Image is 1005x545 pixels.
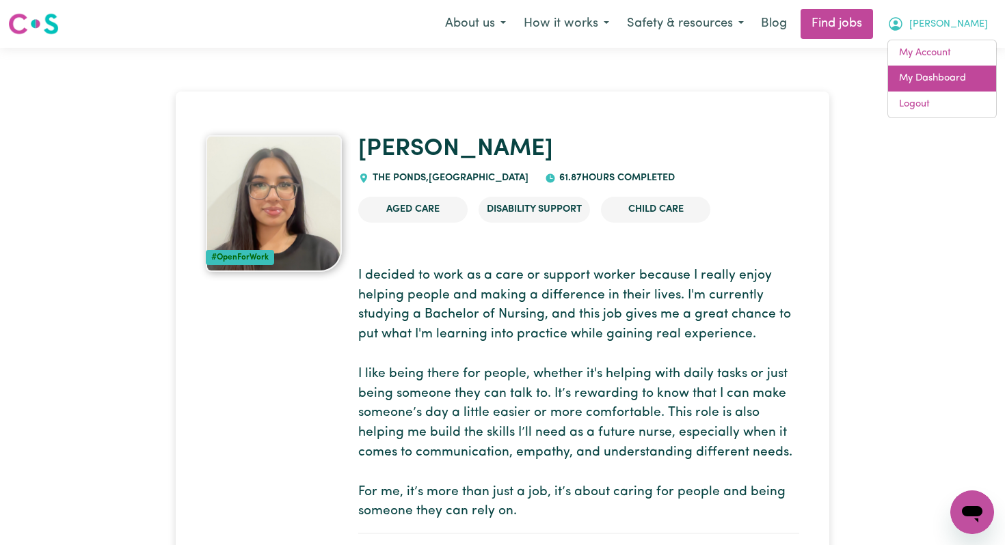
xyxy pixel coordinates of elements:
[887,40,997,118] div: My Account
[888,40,996,66] a: My Account
[753,9,795,39] a: Blog
[206,250,274,265] div: #OpenForWork
[436,10,515,38] button: About us
[556,173,675,183] span: 61.87 hours completed
[601,197,710,223] li: Child care
[206,135,342,272] img: Mahima
[950,490,994,534] iframe: Button to launch messaging window
[515,10,618,38] button: How it works
[8,8,59,40] a: Careseekers logo
[358,197,468,223] li: Aged Care
[909,17,988,32] span: [PERSON_NAME]
[888,92,996,117] a: Logout
[358,137,553,161] a: [PERSON_NAME]
[358,266,799,522] p: I decided to work as a care or support worker because I really enjoy helping people and making a ...
[618,10,753,38] button: Safety & resources
[888,66,996,92] a: My Dashboard
[206,135,342,272] a: Mahima's profile picture'#OpenForWork
[479,197,590,223] li: Disability Support
[8,12,59,36] img: Careseekers logo
[801,9,873,39] a: Find jobs
[879,10,997,38] button: My Account
[369,173,528,183] span: THE PONDS , [GEOGRAPHIC_DATA]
